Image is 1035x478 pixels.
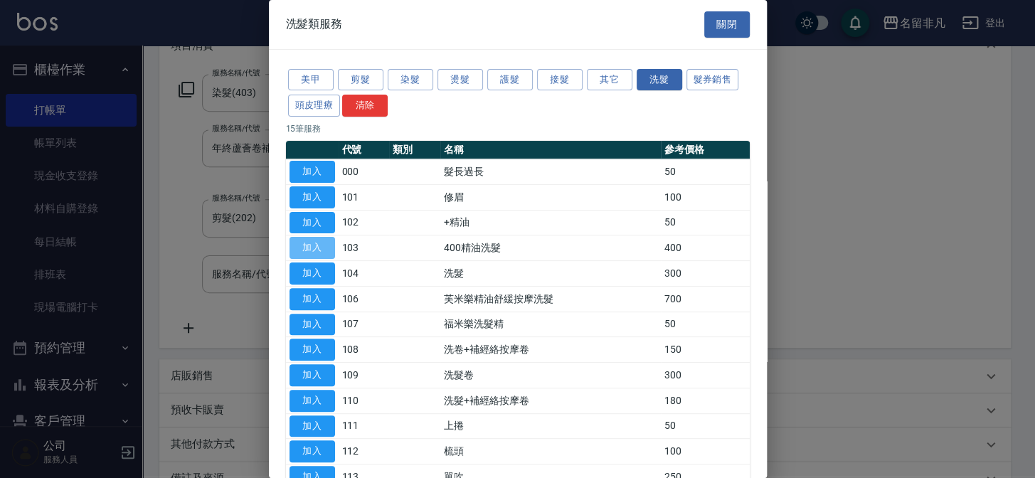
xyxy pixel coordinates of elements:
[290,415,335,437] button: 加入
[440,210,661,235] td: +精油
[440,413,661,439] td: 上捲
[290,237,335,259] button: 加入
[661,235,750,261] td: 400
[661,184,750,210] td: 100
[339,235,390,261] td: 103
[440,363,661,388] td: 洗髮卷
[339,312,390,337] td: 107
[342,95,388,117] button: 清除
[339,141,390,159] th: 代號
[389,141,440,159] th: 類別
[388,69,433,91] button: 染髮
[290,288,335,310] button: 加入
[290,390,335,412] button: 加入
[440,388,661,413] td: 洗髮+補經絡按摩卷
[487,69,533,91] button: 護髮
[661,141,750,159] th: 參考價格
[290,440,335,462] button: 加入
[339,159,390,185] td: 000
[440,286,661,312] td: 芙米樂精油舒緩按摩洗髮
[661,286,750,312] td: 700
[339,184,390,210] td: 101
[661,413,750,439] td: 50
[661,439,750,464] td: 100
[286,122,750,135] p: 15 筆服務
[440,159,661,185] td: 髮長過長
[339,363,390,388] td: 109
[437,69,483,91] button: 燙髮
[339,439,390,464] td: 112
[288,95,341,117] button: 頭皮理療
[661,337,750,363] td: 150
[290,314,335,336] button: 加入
[661,388,750,413] td: 180
[440,261,661,287] td: 洗髮
[339,286,390,312] td: 106
[290,212,335,234] button: 加入
[339,210,390,235] td: 102
[286,17,343,31] span: 洗髮類服務
[661,363,750,388] td: 300
[339,261,390,287] td: 104
[704,11,750,38] button: 關閉
[440,337,661,363] td: 洗卷+補經絡按摩卷
[290,339,335,361] button: 加入
[661,210,750,235] td: 50
[440,184,661,210] td: 修眉
[339,388,390,413] td: 110
[661,261,750,287] td: 300
[290,262,335,285] button: 加入
[637,69,682,91] button: 洗髮
[587,69,632,91] button: 其它
[440,235,661,261] td: 400精油洗髮
[440,141,661,159] th: 名稱
[339,413,390,439] td: 111
[288,69,334,91] button: 美甲
[290,364,335,386] button: 加入
[290,161,335,183] button: 加入
[290,186,335,208] button: 加入
[440,439,661,464] td: 梳頭
[661,312,750,337] td: 50
[338,69,383,91] button: 剪髮
[440,312,661,337] td: 福米樂洗髮精
[686,69,739,91] button: 髮券銷售
[661,159,750,185] td: 50
[537,69,583,91] button: 接髮
[339,337,390,363] td: 108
